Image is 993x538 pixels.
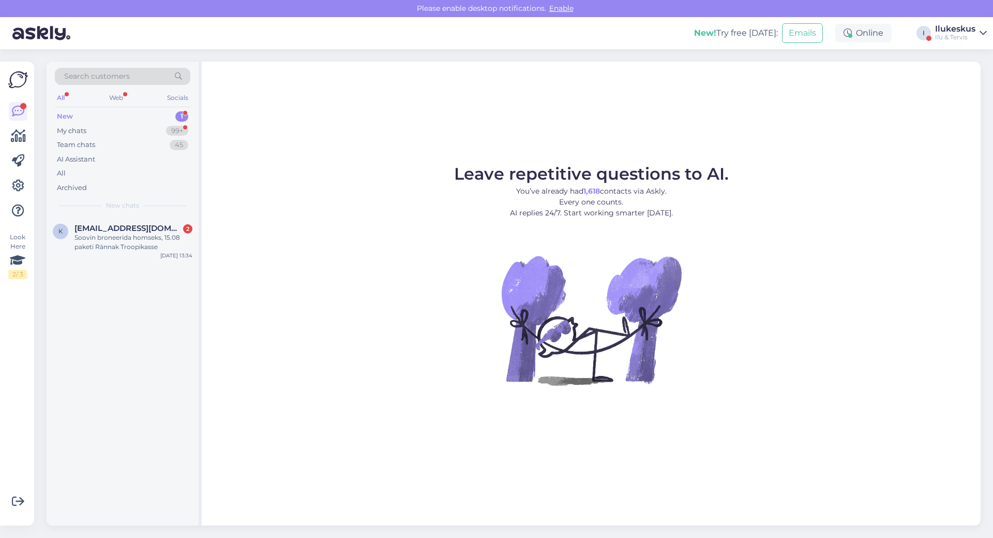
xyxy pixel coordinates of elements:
div: AI Assistant [57,154,95,165]
div: Socials [165,91,190,105]
div: Look Here [8,232,27,279]
span: Enable [546,4,577,13]
div: Ilukeskus [935,25,975,33]
div: 2 [183,224,192,234]
div: Try free [DATE]: [694,27,778,39]
div: All [57,168,66,179]
p: You’ve already had contacts via Askly. Every one counts. AI replies 24/7. Start working smarter [... [454,186,729,219]
img: Askly Logo [8,70,28,90]
span: keityrikken@gmail.com [74,224,182,233]
span: Search customers [64,71,130,82]
span: Leave repetitive questions to AI. [454,164,729,184]
img: No Chat active [498,227,684,413]
a: IlukeskusIlu & Tervis [935,25,987,41]
div: Web [107,91,125,105]
span: New chats [106,201,139,210]
div: Archived [57,183,87,193]
div: Team chats [57,140,95,150]
div: My chats [57,126,86,136]
div: 2 / 3 [8,270,27,279]
div: 99+ [166,126,188,136]
div: Soovin broneerida homseks, 15.08 paketi Rännak Troopikasse [74,233,192,252]
div: 1 [175,111,188,122]
b: New! [694,28,716,38]
div: 45 [170,140,188,150]
div: [DATE] 13:34 [160,252,192,259]
div: New [57,111,73,122]
button: Emails [782,23,823,43]
span: k [58,227,63,235]
div: I [916,26,931,40]
b: 1,618 [583,186,600,196]
div: All [55,91,67,105]
div: Ilu & Tervis [935,33,975,41]
div: Online [835,24,892,42]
